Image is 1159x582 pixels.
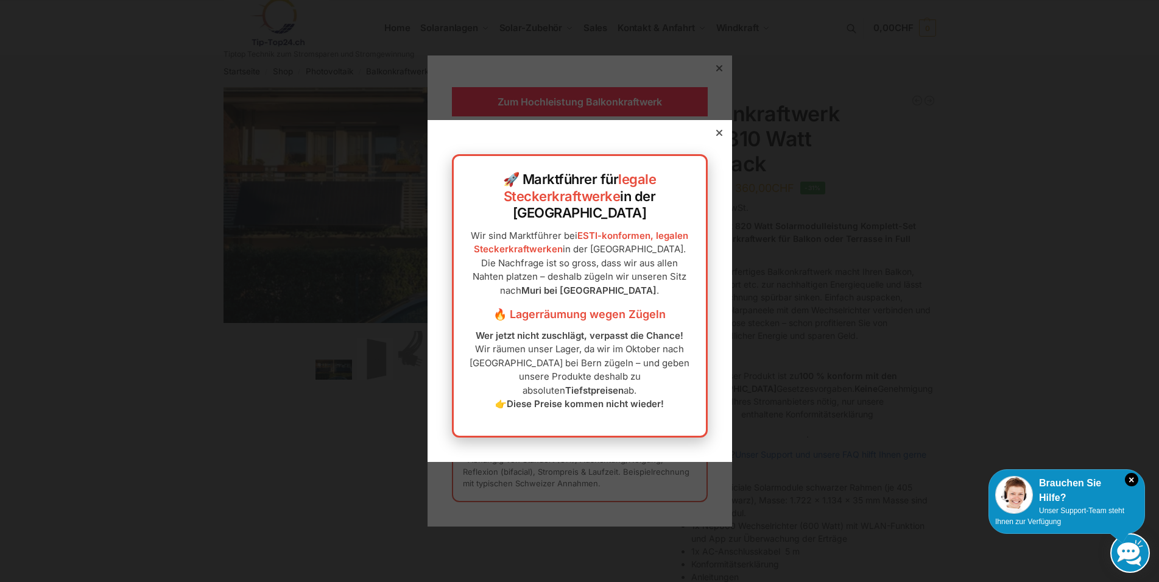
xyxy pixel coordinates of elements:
[466,171,694,222] h2: 🚀 Marktführer für in der [GEOGRAPHIC_DATA]
[476,330,683,341] strong: Wer jetzt nicht zuschlägt, verpasst die Chance!
[1125,473,1138,486] i: Schließen
[466,329,694,411] p: Wir räumen unser Lager, da wir im Oktober nach [GEOGRAPHIC_DATA] bei Bern zügeln – und geben unse...
[995,476,1033,514] img: Customer service
[995,476,1138,505] div: Brauchen Sie Hilfe?
[466,229,694,298] p: Wir sind Marktführer bei in der [GEOGRAPHIC_DATA]. Die Nachfrage ist so gross, dass wir aus allen...
[565,385,624,396] strong: Tiefstpreisen
[995,506,1124,526] span: Unser Support-Team steht Ihnen zur Verfügung
[466,307,694,322] h3: 🔥 Lagerräumung wegen Zügeln
[474,230,689,255] a: ESTI-konformen, legalen Steckerkraftwerken
[521,285,657,296] strong: Muri bei [GEOGRAPHIC_DATA]
[507,398,664,410] strong: Diese Preise kommen nicht wieder!
[504,171,657,204] a: legale Steckerkraftwerke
